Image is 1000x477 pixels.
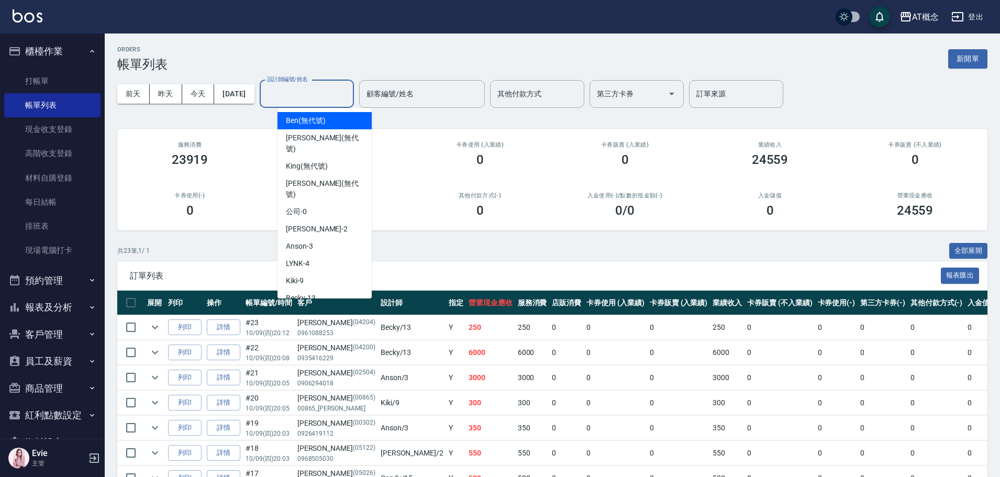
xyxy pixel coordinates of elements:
[858,315,908,340] td: 0
[897,203,934,218] h3: 24559
[908,416,965,440] td: 0
[908,291,965,315] th: 其他付款方式(-)
[515,365,550,390] td: 3000
[858,416,908,440] td: 0
[286,115,326,126] span: Ben (無代號)
[243,291,295,315] th: 帳單編號/時間
[855,192,975,199] h2: 營業現金應收
[466,315,515,340] td: 250
[353,418,375,429] p: (00302)
[710,192,830,199] h2: 入金儲值
[297,368,375,379] div: [PERSON_NAME]
[165,291,204,315] th: 列印
[147,420,163,436] button: expand row
[286,132,363,154] span: [PERSON_NAME] (無代號)
[32,459,85,468] p: 主管
[446,340,466,365] td: Y
[297,393,375,404] div: [PERSON_NAME]
[147,395,163,411] button: expand row
[745,315,815,340] td: 0
[584,391,647,415] td: 0
[549,391,584,415] td: 0
[420,192,540,199] h2: 其他付款方式(-)
[621,152,629,167] h3: 0
[584,291,647,315] th: 卡券使用 (入業績)
[941,270,980,280] a: 報表匯出
[515,315,550,340] td: 250
[297,418,375,429] div: [PERSON_NAME]
[378,416,446,440] td: Anson /3
[297,317,375,328] div: [PERSON_NAME]
[947,7,987,27] button: 登出
[286,206,307,217] span: 公司 -0
[295,291,378,315] th: 客戶
[908,365,965,390] td: 0
[446,391,466,415] td: Y
[297,404,375,413] p: 00865_[PERSON_NAME]
[4,38,101,65] button: 櫃檯作業
[207,395,240,411] a: 詳情
[647,365,710,390] td: 0
[145,291,165,315] th: 展開
[466,340,515,365] td: 6000
[908,441,965,465] td: 0
[297,342,375,353] div: [PERSON_NAME]
[297,443,375,454] div: [PERSON_NAME]
[297,353,375,363] p: 0935416229
[243,340,295,365] td: #22
[246,379,292,388] p: 10/09 (四) 20:05
[4,294,101,321] button: 報表及分析
[466,441,515,465] td: 550
[466,365,515,390] td: 3000
[117,57,168,72] h3: 帳單列表
[420,141,540,148] h2: 卡券使用 (入業績)
[207,370,240,386] a: 詳情
[745,340,815,365] td: 0
[815,416,858,440] td: 0
[4,190,101,214] a: 每日結帳
[130,141,250,148] h3: 服務消費
[246,429,292,438] p: 10/09 (四) 20:03
[647,340,710,365] td: 0
[941,268,980,284] button: 報表匯出
[584,365,647,390] td: 0
[4,321,101,348] button: 客戶管理
[815,365,858,390] td: 0
[147,445,163,461] button: expand row
[182,84,215,104] button: 今天
[4,429,101,456] button: 資料設定
[815,291,858,315] th: 卡券使用(-)
[466,291,515,315] th: 營業現金應收
[246,328,292,338] p: 10/09 (四) 20:12
[286,161,328,172] span: King (無代號)
[515,291,550,315] th: 服務消費
[584,416,647,440] td: 0
[243,441,295,465] td: #18
[752,152,788,167] h3: 24559
[168,395,202,411] button: 列印
[584,340,647,365] td: 0
[912,152,919,167] h3: 0
[286,275,304,286] span: Kiki -9
[565,192,685,199] h2: 入金使用(-) /點數折抵金額(-)
[168,420,202,436] button: 列印
[912,10,939,24] div: AT概念
[32,448,85,459] h5: Evie
[549,441,584,465] td: 0
[615,203,635,218] h3: 0 /0
[378,365,446,390] td: Anson /3
[246,353,292,363] p: 10/09 (四) 20:08
[147,370,163,385] button: expand row
[378,391,446,415] td: Kiki /9
[549,291,584,315] th: 店販消費
[130,192,250,199] h2: 卡券使用(-)
[515,441,550,465] td: 550
[243,365,295,390] td: #21
[858,365,908,390] td: 0
[297,429,375,438] p: 0926419112
[815,441,858,465] td: 0
[515,391,550,415] td: 300
[286,224,348,235] span: [PERSON_NAME] -2
[948,49,987,69] button: 新開單
[584,441,647,465] td: 0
